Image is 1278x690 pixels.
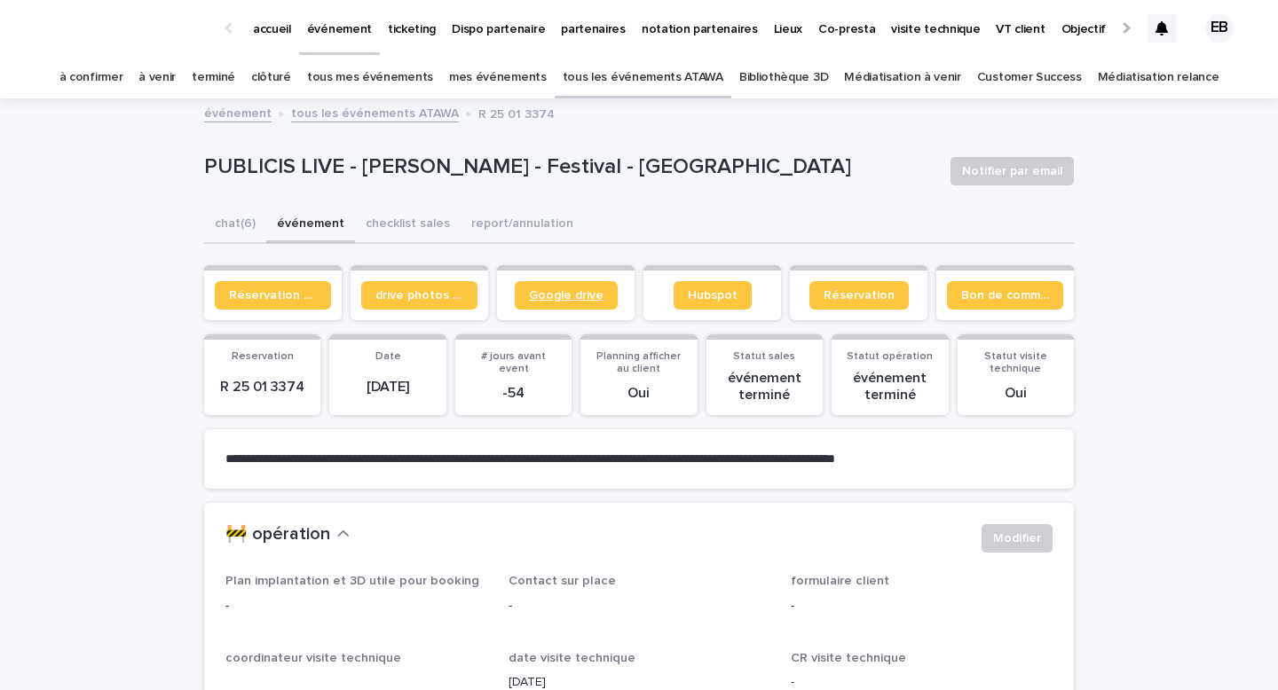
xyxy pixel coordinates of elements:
[225,524,330,545] h2: 🚧 opération
[361,281,477,310] a: drive photos coordinateur
[993,529,1041,547] span: Modifier
[266,207,355,244] button: événement
[563,57,723,98] a: tous les événements ATAWA
[717,370,812,404] p: événement terminé
[688,289,738,302] span: Hubspot
[842,370,937,404] p: événement terminé
[215,379,310,396] p: R 25 01 3374
[529,289,603,302] span: Google drive
[961,289,1049,302] span: Bon de commande
[59,57,123,98] a: à confirmer
[1098,57,1219,98] a: Médiatisation relance
[509,652,635,664] span: date visite technique
[375,289,463,302] span: drive photos coordinateur
[962,162,1062,180] span: Notifier par email
[481,351,546,374] span: # jours avant event
[225,597,487,616] p: -
[478,103,555,122] p: R 25 01 3374
[461,207,584,244] button: report/annulation
[791,597,1053,616] p: -
[847,351,933,362] span: Statut opération
[215,281,331,310] a: Réservation client
[509,575,616,587] span: Contact sur place
[138,57,176,98] a: à venir
[35,11,208,46] img: Ls34BcGeRexTGTNfXpUC
[844,57,961,98] a: Médiatisation à venir
[977,57,1082,98] a: Customer Success
[291,102,459,122] a: tous les événements ATAWA
[232,351,294,362] span: Reservation
[982,524,1053,553] button: Modifier
[204,207,266,244] button: chat (6)
[229,289,317,302] span: Réservation client
[204,102,272,122] a: événement
[739,57,828,98] a: Bibliothèque 3D
[947,281,1063,310] a: Bon de commande
[192,57,235,98] a: terminé
[449,57,547,98] a: mes événements
[1205,14,1234,43] div: EB
[340,379,435,396] p: [DATE]
[355,207,461,244] button: checklist sales
[824,289,895,302] span: Réservation
[733,351,795,362] span: Statut sales
[307,57,433,98] a: tous mes événements
[375,351,401,362] span: Date
[225,524,350,545] button: 🚧 opération
[791,652,906,664] span: CR visite technique
[809,281,909,310] a: Réservation
[204,154,936,180] p: PUBLICIS LIVE - [PERSON_NAME] - Festival - [GEOGRAPHIC_DATA]
[596,351,681,374] span: Planning afficher au client
[951,157,1074,185] button: Notifier par email
[466,385,561,402] p: -54
[225,575,479,587] span: Plan implantation et 3D utile pour booking
[674,281,752,310] a: Hubspot
[791,575,889,587] span: formulaire client
[591,385,686,402] p: Oui
[984,351,1047,374] span: Statut visite technique
[225,652,401,664] span: coordinateur visite technique
[515,281,618,310] a: Google drive
[968,385,1063,402] p: Oui
[251,57,291,98] a: clôturé
[509,597,770,616] p: -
